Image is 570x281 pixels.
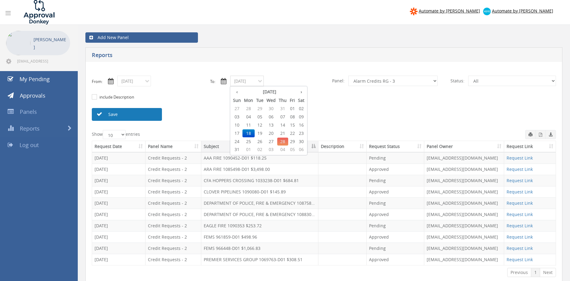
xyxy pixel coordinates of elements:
span: 01 [288,105,296,113]
th: Description: activate to sort column ascending [318,141,367,152]
span: 24 [231,138,242,146]
span: 05 [288,146,296,153]
td: [DATE] [92,243,145,254]
h5: Reports [92,52,418,60]
th: Request Date: activate to sort column ascending [92,141,145,152]
td: [EMAIL_ADDRESS][DOMAIN_NAME] [424,220,504,231]
td: Credit Requests - 2 [145,243,201,254]
label: To: [210,79,215,85]
p: [PERSON_NAME] [34,36,67,51]
span: 02 [296,105,306,113]
a: Next [540,268,556,277]
td: Approved [367,186,424,197]
img: xero-logo.png [483,8,491,15]
a: Request Link [507,211,533,217]
td: Credit Requests - 2 [145,186,201,197]
th: ‹ [231,88,242,96]
th: Request Link: activate to sort column ascending [504,141,556,152]
span: Reports [20,125,40,132]
td: [DATE] [92,254,145,265]
a: Request Link [507,155,533,161]
span: 31 [277,105,288,113]
td: FEMS 961859-D01 $498.96 [201,231,319,243]
span: 27 [231,105,242,113]
span: 03 [231,113,242,121]
td: CFA HOPPERS CROSSING 1033238-D01 $684.81 [201,175,319,186]
td: [EMAIL_ADDRESS][DOMAIN_NAME] [424,231,504,243]
td: Credit Requests - 2 [145,231,201,243]
td: [DATE] [92,209,145,220]
td: [EMAIL_ADDRESS][DOMAIN_NAME] [424,243,504,254]
span: 31 [231,146,242,153]
td: [DATE] [92,152,145,164]
th: Thu [277,96,288,105]
span: 15 [288,121,296,129]
a: Previous [507,268,531,277]
span: 06 [296,146,306,153]
td: Credit Requests - 2 [145,209,201,220]
td: [DATE] [92,220,145,231]
span: 22 [288,129,296,137]
span: [EMAIL_ADDRESS][DOMAIN_NAME] [17,59,69,63]
a: 1 [531,268,540,277]
span: 23 [296,129,306,137]
td: [DATE] [92,197,145,209]
label: include Description [98,94,134,100]
span: 29 [288,138,296,146]
img: zapier-logomark.png [410,8,418,15]
span: 06 [265,113,277,121]
a: Add New Panel [85,32,198,43]
span: 16 [296,121,306,129]
td: [DATE] [92,164,145,175]
span: 25 [242,138,255,146]
td: [EMAIL_ADDRESS][DOMAIN_NAME] [424,152,504,164]
span: Panels [20,108,37,115]
th: [DATE] [242,88,296,96]
th: Panel Owner: activate to sort column ascending [424,141,504,152]
span: 04 [277,146,288,153]
td: Credit Requests - 2 [145,197,201,209]
td: ARA FIRE 1085498-D01 $3,498.00 [201,164,319,175]
td: [EMAIL_ADDRESS][DOMAIN_NAME] [424,186,504,197]
span: 19 [255,129,265,137]
th: Mon [242,96,255,105]
td: Credit Requests - 2 [145,254,201,265]
span: 03 [265,146,277,153]
span: 29 [255,105,265,113]
td: [EMAIL_ADDRESS][DOMAIN_NAME] [424,209,504,220]
td: AAA FIRE 1090452-D01 $118.25 [201,152,319,164]
span: Status: [447,76,468,86]
span: 27 [265,138,277,146]
td: Credit Requests - 2 [145,175,201,186]
th: Panel Name: activate to sort column ascending [145,141,201,152]
span: My Pending [20,75,50,83]
th: Tue [255,96,265,105]
span: 20 [265,129,277,137]
td: Approved [367,231,424,243]
th: Wed [265,96,277,105]
span: 13 [265,121,277,129]
label: From: [92,79,102,85]
td: Approved [367,254,424,265]
span: 21 [277,129,288,137]
td: Approved [367,164,424,175]
label: Show entries [92,130,140,139]
th: Sat [296,96,306,105]
td: [EMAIL_ADDRESS][DOMAIN_NAME] [424,164,504,175]
th: Subject: activate to sort column descending [201,141,319,152]
span: 17 [231,129,242,137]
td: Pending [367,197,424,209]
span: Approvals [20,92,45,99]
span: 07 [277,113,288,121]
a: Request Link [507,166,533,172]
td: CLOVER PIPELINES 1090080-D01 $145.89 [201,186,319,197]
a: Request Link [507,189,533,195]
td: Credit Requests - 2 [145,152,201,164]
span: 08 [288,113,296,121]
a: Request Link [507,200,533,206]
a: Request Link [507,234,533,240]
td: Pending [367,243,424,254]
td: [EMAIL_ADDRESS][DOMAIN_NAME] [424,197,504,209]
a: Request Link [507,257,533,262]
th: Sun [231,96,242,105]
